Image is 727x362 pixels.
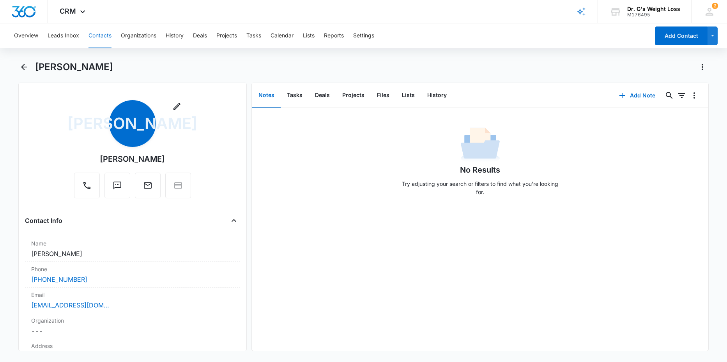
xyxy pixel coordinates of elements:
dd: --- [31,326,234,336]
span: 2 [712,3,718,9]
label: Organization [31,316,234,325]
a: [EMAIL_ADDRESS][DOMAIN_NAME] [31,300,109,310]
h4: Contact Info [25,216,62,225]
button: Call [74,173,100,198]
div: notifications count [712,3,718,9]
a: [PHONE_NUMBER] [31,275,87,284]
button: Calendar [271,23,294,48]
button: Text [104,173,130,198]
label: Phone [31,265,234,273]
h1: No Results [460,164,500,176]
button: History [166,23,184,48]
p: Try adjusting your search or filters to find what you’re looking for. [398,180,562,196]
img: No Data [461,125,500,164]
button: Deals [193,23,207,48]
button: Overview [14,23,38,48]
button: Search... [663,89,676,102]
h1: [PERSON_NAME] [35,61,113,73]
button: Notes [252,83,281,108]
div: account name [627,6,680,12]
button: Email [135,173,161,198]
button: Add Contact [655,26,708,45]
button: Close [228,214,240,227]
button: Settings [353,23,374,48]
button: Lists [396,83,421,108]
button: Files [371,83,396,108]
button: Tasks [281,83,309,108]
button: Reports [324,23,344,48]
button: Filters [676,89,688,102]
button: Lists [303,23,315,48]
span: [PERSON_NAME] [109,100,156,147]
label: Email [31,291,234,299]
a: Call [74,185,100,191]
div: account id [627,12,680,18]
div: Phone[PHONE_NUMBER] [25,262,241,288]
button: Back [18,61,30,73]
button: Actions [696,61,709,73]
span: CRM [60,7,76,15]
button: History [421,83,453,108]
button: Tasks [246,23,261,48]
dd: [PERSON_NAME] [31,249,234,258]
button: Organizations [121,23,156,48]
label: Name [31,239,234,247]
div: Name[PERSON_NAME] [25,236,241,262]
button: Leads Inbox [48,23,79,48]
div: [PERSON_NAME] [100,153,165,165]
label: Address [31,342,234,350]
a: Text [104,185,130,191]
button: Add Note [611,86,663,105]
div: Organization--- [25,313,241,339]
a: Email [135,185,161,191]
button: Projects [336,83,371,108]
button: Overflow Menu [688,89,700,102]
div: Email[EMAIL_ADDRESS][DOMAIN_NAME] [25,288,241,313]
button: Contacts [88,23,111,48]
button: Deals [309,83,336,108]
button: Projects [216,23,237,48]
